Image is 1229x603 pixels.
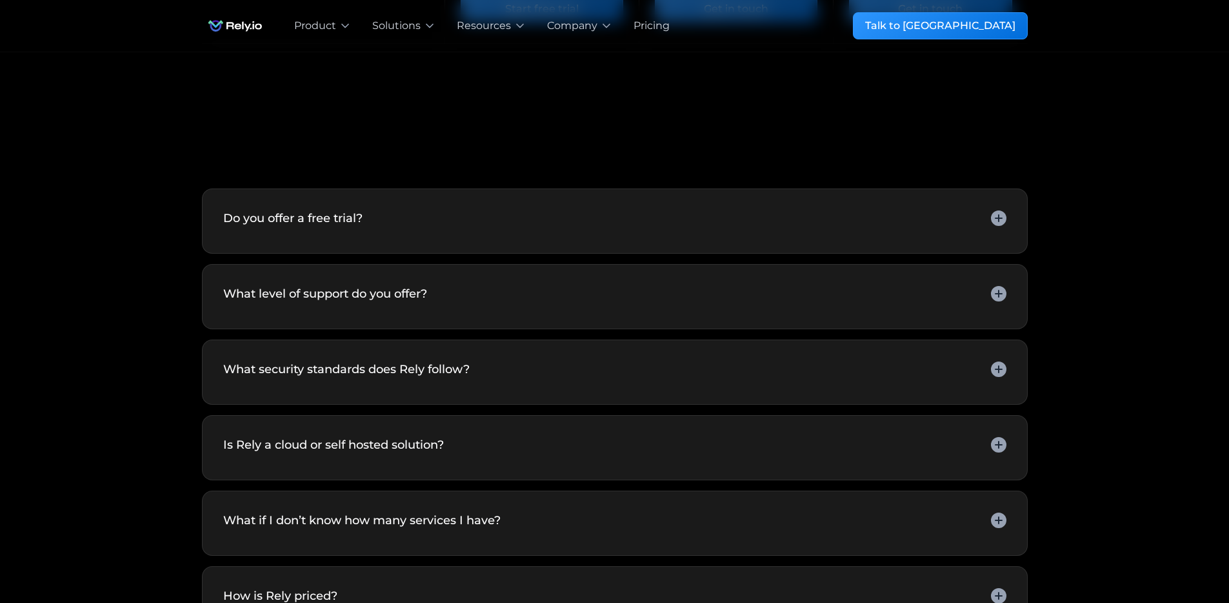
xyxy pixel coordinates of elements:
div: Do you offer a free trial? [223,210,363,227]
div: Company [547,18,597,34]
div: Is Rely a cloud or self hosted solution? [223,436,444,454]
a: home [202,13,268,39]
iframe: Chatbot [1144,518,1211,585]
div: Product [294,18,336,34]
a: Talk to [GEOGRAPHIC_DATA] [853,12,1028,39]
a: Pricing [634,18,670,34]
div: What security standards does Rely follow? [223,361,470,378]
div: Resources [457,18,511,34]
div: Talk to [GEOGRAPHIC_DATA] [865,18,1015,34]
div: Solutions [372,18,421,34]
div: What level of support do you offer? [223,285,427,303]
div: What if I don’t know how many services I have? [223,512,501,529]
img: Rely.io logo [202,13,268,39]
